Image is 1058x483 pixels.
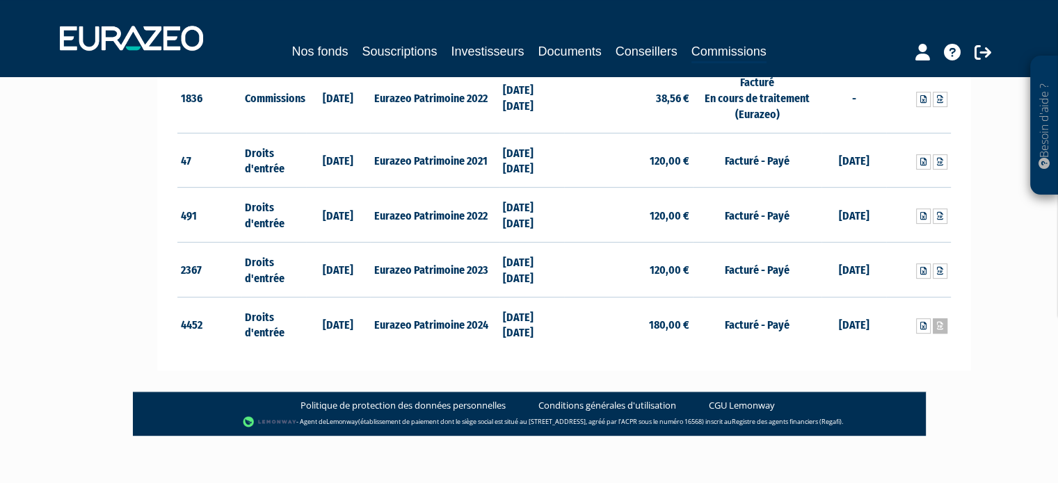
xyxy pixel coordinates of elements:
[616,42,678,61] a: Conseillers
[241,242,306,297] td: Droits d'entrée
[693,297,821,351] td: Facturé - Payé
[499,133,564,188] td: [DATE] [DATE]
[241,63,306,133] td: Commissions
[564,188,693,243] td: 120,00 €
[691,42,767,63] a: Commissions
[693,63,821,133] td: Facturé En cours de traitement (Eurazeo)
[306,242,371,297] td: [DATE]
[177,133,242,188] td: 47
[291,42,348,61] a: Nos fonds
[326,417,358,426] a: Lemonway
[243,415,296,429] img: logo-lemonway.png
[538,399,676,412] a: Conditions générales d'utilisation
[564,297,693,351] td: 180,00 €
[306,63,371,133] td: [DATE]
[300,399,506,412] a: Politique de protection des données personnelles
[60,26,203,51] img: 1732889491-logotype_eurazeo_blanc_rvb.png
[147,415,912,429] div: - Agent de (établissement de paiement dont le siège social est situé au [STREET_ADDRESS], agréé p...
[499,242,564,297] td: [DATE] [DATE]
[821,297,886,351] td: [DATE]
[177,297,242,351] td: 4452
[306,297,371,351] td: [DATE]
[1036,63,1052,188] p: Besoin d'aide ?
[362,42,437,61] a: Souscriptions
[821,133,886,188] td: [DATE]
[241,188,306,243] td: Droits d'entrée
[370,133,499,188] td: Eurazeo Patrimoine 2021
[499,63,564,133] td: [DATE] [DATE]
[564,133,693,188] td: 120,00 €
[451,42,524,61] a: Investisseurs
[693,188,821,243] td: Facturé - Payé
[821,188,886,243] td: [DATE]
[499,297,564,351] td: [DATE] [DATE]
[177,242,242,297] td: 2367
[693,133,821,188] td: Facturé - Payé
[370,297,499,351] td: Eurazeo Patrimoine 2024
[499,188,564,243] td: [DATE] [DATE]
[306,188,371,243] td: [DATE]
[732,417,842,426] a: Registre des agents financiers (Regafi)
[177,63,242,133] td: 1836
[370,63,499,133] td: Eurazeo Patrimoine 2022
[177,188,242,243] td: 491
[241,297,306,351] td: Droits d'entrée
[821,242,886,297] td: [DATE]
[564,242,693,297] td: 120,00 €
[370,188,499,243] td: Eurazeo Patrimoine 2022
[370,242,499,297] td: Eurazeo Patrimoine 2023
[306,133,371,188] td: [DATE]
[821,63,886,133] td: -
[241,133,306,188] td: Droits d'entrée
[693,242,821,297] td: Facturé - Payé
[709,399,775,412] a: CGU Lemonway
[564,63,693,133] td: 38,56 €
[538,42,602,61] a: Documents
